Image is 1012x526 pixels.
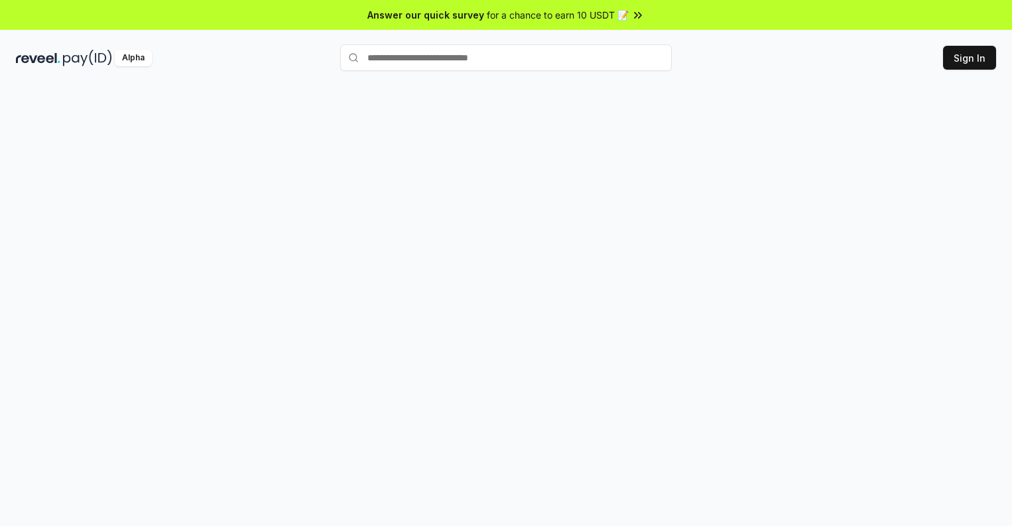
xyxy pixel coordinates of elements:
[487,8,629,22] span: for a chance to earn 10 USDT 📝
[943,46,996,70] button: Sign In
[367,8,484,22] span: Answer our quick survey
[115,50,152,66] div: Alpha
[63,50,112,66] img: pay_id
[16,50,60,66] img: reveel_dark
